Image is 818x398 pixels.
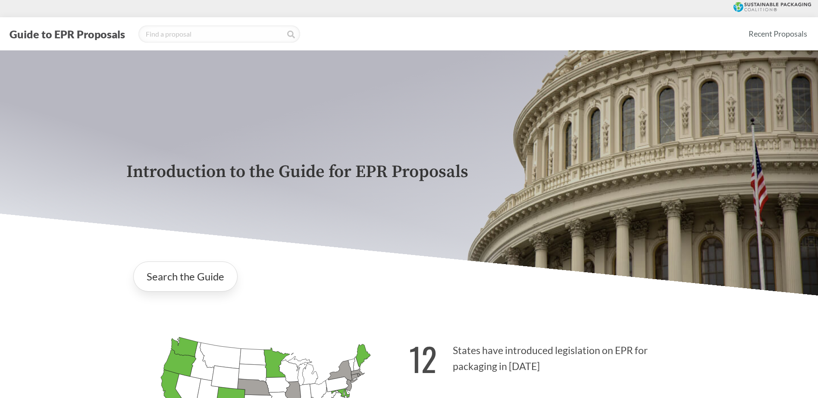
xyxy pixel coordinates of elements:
[409,330,692,382] p: States have introduced legislation on EPR for packaging in [DATE]
[133,261,238,292] a: Search the Guide
[138,25,300,43] input: Find a proposal
[7,27,128,41] button: Guide to EPR Proposals
[409,335,437,382] strong: 12
[126,162,692,182] p: Introduction to the Guide for EPR Proposals
[745,24,811,44] a: Recent Proposals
